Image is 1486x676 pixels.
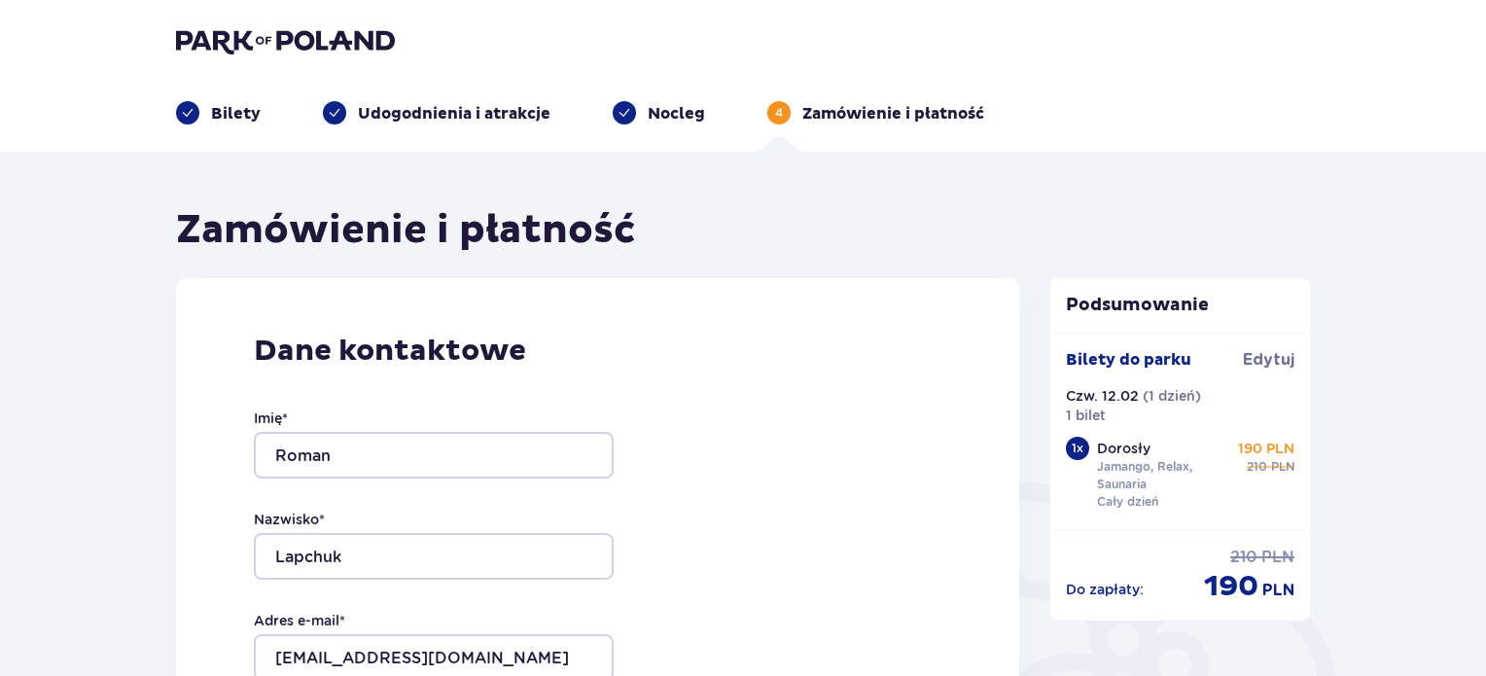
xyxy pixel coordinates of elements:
p: Podsumowanie [1050,294,1311,317]
p: Dane kontaktowe [254,333,941,370]
p: Nocleg [648,103,705,125]
p: Dorosły [1097,439,1150,458]
label: Adres e-mail * [254,611,345,630]
p: Czw. 12.02 [1066,386,1139,406]
p: 190 [1204,568,1258,605]
input: Nazwisko [254,533,614,580]
p: Udogodnienia i atrakcje [358,103,550,125]
p: PLN [1261,547,1294,568]
p: 190 PLN [1238,439,1294,458]
p: PLN [1271,458,1294,476]
p: Bilety do parku [1066,349,1191,371]
p: ( 1 dzień ) [1143,386,1201,406]
input: Imię [254,432,614,479]
p: PLN [1262,580,1294,601]
p: Do zapłaty : [1066,580,1144,599]
p: Bilety [211,103,261,125]
p: 210 [1230,547,1257,568]
label: Imię * [254,409,288,428]
p: 1 bilet [1066,406,1106,425]
p: Zamówienie i płatność [802,103,984,125]
div: 1 x [1066,437,1089,460]
p: Cały dzień [1097,493,1158,511]
label: Nazwisko * [254,510,325,529]
p: 210 [1247,458,1267,476]
a: Edytuj [1243,349,1294,371]
p: Jamango, Relax, Saunaria [1097,458,1231,493]
h1: Zamówienie i płatność [176,206,636,255]
img: Park of Poland logo [176,27,395,54]
p: 4 [775,104,783,122]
